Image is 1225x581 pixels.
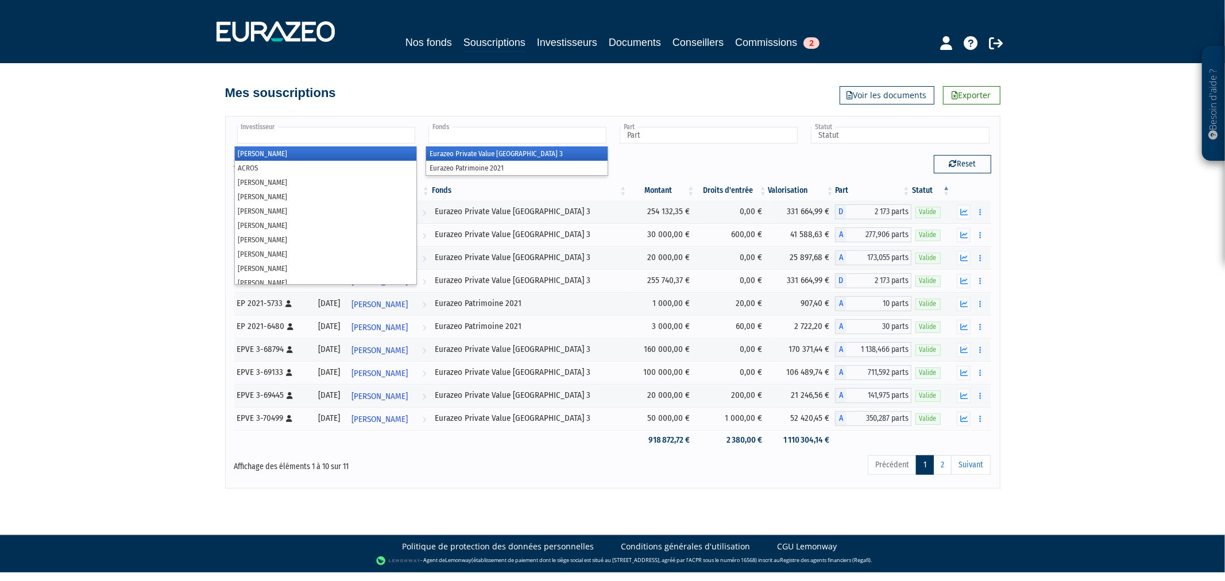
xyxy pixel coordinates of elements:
a: [PERSON_NAME] [347,361,431,384]
span: Valide [915,230,941,241]
td: 20 000,00 € [628,246,695,269]
td: 170 371,44 € [768,338,835,361]
span: 2 173 parts [847,273,911,288]
i: [Français] Personne physique [286,300,292,307]
i: Voir l'investisseur [422,386,426,407]
span: [PERSON_NAME] [351,317,408,338]
div: [DATE] [315,366,343,378]
td: 2 380,00 € [696,430,768,450]
span: Valide [915,322,941,332]
span: A [835,388,847,403]
td: 600,00 € [696,223,768,246]
span: Valide [915,413,941,424]
td: 1 000,00 € [628,292,695,315]
span: Valide [915,367,941,378]
div: EPVE 3-69133 [237,366,307,378]
i: Voir l'investisseur [422,409,426,430]
td: 106 489,74 € [768,361,835,384]
div: D - Eurazeo Private Value Europe 3 [835,204,911,219]
div: Eurazeo Private Value [GEOGRAPHIC_DATA] 3 [435,389,624,401]
i: Voir l'investisseur [422,248,426,269]
a: 2 [933,455,952,475]
li: [PERSON_NAME] [235,218,416,233]
th: Valorisation: activer pour trier la colonne par ordre croissant [768,181,835,200]
div: [DATE] [315,389,343,401]
th: Statut : activer pour trier la colonne par ordre d&eacute;croissant [911,181,952,200]
a: Documents [609,34,661,51]
div: Eurazeo Private Value [GEOGRAPHIC_DATA] 3 [435,343,624,355]
div: A - Eurazeo Private Value Europe 3 [835,342,911,357]
span: 30 parts [847,319,911,334]
td: 2 722,20 € [768,315,835,338]
td: 255 740,37 € [628,269,695,292]
th: Part: activer pour trier la colonne par ordre croissant [835,181,911,200]
i: Voir l'investisseur [422,202,426,223]
a: CGU Lemonway [778,541,837,552]
td: 3 000,00 € [628,315,695,338]
td: 21 246,56 € [768,384,835,407]
div: EPVE 3-70499 [237,412,307,424]
li: [PERSON_NAME] [235,189,416,204]
span: 350,287 parts [847,411,911,426]
td: 20 000,00 € [628,384,695,407]
div: A - Eurazeo Private Value Europe 3 [835,250,911,265]
a: Conditions générales d'utilisation [621,541,751,552]
i: [Français] Personne physique [287,415,293,422]
td: 25 897,68 € [768,246,835,269]
li: [PERSON_NAME] [235,247,416,261]
span: A [835,411,847,426]
span: D [835,204,847,219]
td: 200,00 € [696,384,768,407]
div: EPVE 3-69445 [237,389,307,401]
div: A - Eurazeo Private Value Europe 3 [835,388,911,403]
th: Fonds: activer pour trier la colonne par ordre croissant [431,181,628,200]
div: Eurazeo Private Value [GEOGRAPHIC_DATA] 3 [435,274,624,286]
td: 20,00 € [696,292,768,315]
td: 100 000,00 € [628,361,695,384]
td: 0,00 € [696,269,768,292]
a: Lemonway [445,556,472,564]
div: - Agent de (établissement de paiement dont le siège social est situé au [STREET_ADDRESS], agréé p... [11,555,1214,567]
span: A [835,342,847,357]
td: 30 000,00 € [628,223,695,246]
td: 907,40 € [768,292,835,315]
span: A [835,319,847,334]
span: [PERSON_NAME] [351,294,408,315]
div: [DATE] [315,320,343,332]
td: 0,00 € [696,361,768,384]
div: A - Eurazeo Patrimoine 2021 [835,319,911,334]
i: Voir l'investisseur [422,340,426,361]
span: 10 parts [847,296,911,311]
p: Besoin d'aide ? [1207,52,1220,156]
div: Eurazeo Private Value [GEOGRAPHIC_DATA] 3 [435,366,624,378]
td: 331 664,99 € [768,269,835,292]
i: Voir l'investisseur [422,294,426,315]
span: 277,906 parts [847,227,911,242]
li: [PERSON_NAME] [235,175,416,189]
div: EP 2021-5733 [237,297,307,309]
div: Eurazeo Private Value [GEOGRAPHIC_DATA] 3 [435,412,624,424]
div: Eurazeo Private Value [GEOGRAPHIC_DATA] 3 [435,251,624,264]
i: Voir l'investisseur [422,271,426,292]
div: [DATE] [315,297,343,309]
li: Eurazeo Private Value [GEOGRAPHIC_DATA] 3 [426,146,608,161]
span: [PERSON_NAME] [351,386,408,407]
span: Valide [915,344,941,355]
a: Registre des agents financiers (Regafi) [780,556,871,564]
div: Eurazeo Patrimoine 2021 [435,297,624,309]
a: Nos fonds [405,34,452,51]
img: logo-lemonway.png [376,555,420,567]
li: Eurazeo Patrimoine 2021 [426,161,608,175]
a: [PERSON_NAME] [347,292,431,315]
span: Valide [915,390,941,401]
a: Suivant [951,455,991,475]
td: 254 132,35 € [628,200,695,223]
span: 141,975 parts [847,388,911,403]
div: [DATE] [315,412,343,424]
span: 2 173 parts [847,204,911,219]
div: EPVE 3-68794 [237,343,307,355]
span: Valide [915,276,941,286]
div: A - Eurazeo Private Value Europe 3 [835,411,911,426]
li: [PERSON_NAME] [235,146,416,161]
td: 0,00 € [696,338,768,361]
